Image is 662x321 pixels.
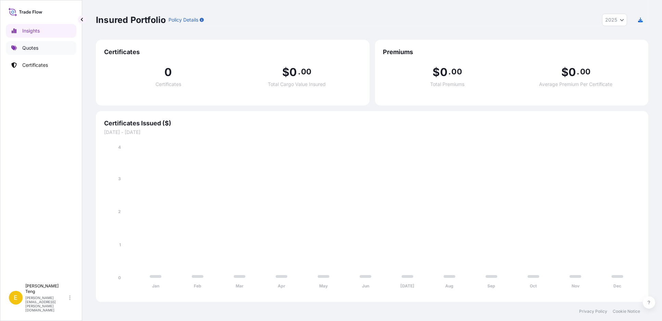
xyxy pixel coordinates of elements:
tspan: Nov [572,284,580,289]
span: E [14,294,18,301]
span: 2025 [605,16,617,23]
p: [PERSON_NAME] Teng [25,283,68,294]
p: Insured Portfolio [96,14,166,25]
tspan: Jan [152,284,159,289]
tspan: Dec [613,284,621,289]
p: Policy Details [168,16,198,23]
tspan: 3 [118,176,121,181]
tspan: May [319,284,328,289]
span: Certificates Issued ($) [104,119,640,127]
span: . [577,69,579,74]
a: Privacy Policy [579,309,607,314]
span: Total Premiums [430,82,464,87]
tspan: Sep [487,284,495,289]
a: Quotes [6,41,76,55]
button: Year Selector [602,14,627,26]
p: Insights [22,27,40,34]
span: Average Premium Per Certificate [539,82,612,87]
tspan: Mar [236,284,243,289]
a: Certificates [6,58,76,72]
tspan: Apr [278,284,285,289]
span: . [448,69,451,74]
span: Certificates [104,48,361,56]
span: 0 [289,67,297,78]
span: Premiums [383,48,640,56]
p: [PERSON_NAME][EMAIL_ADDRESS][PERSON_NAME][DOMAIN_NAME] [25,296,68,312]
span: [DATE] - [DATE] [104,129,640,136]
p: Certificates [22,62,48,69]
p: Quotes [22,45,38,51]
tspan: 2 [118,209,121,214]
span: $ [433,67,440,78]
span: $ [561,67,569,78]
span: Certificates [155,82,181,87]
tspan: 0 [118,275,121,280]
tspan: [DATE] [400,284,414,289]
tspan: Jun [362,284,369,289]
span: 00 [451,69,462,74]
span: 00 [580,69,590,74]
span: Total Cargo Value Insured [268,82,326,87]
tspan: 4 [118,145,121,150]
tspan: Aug [445,284,453,289]
a: Insights [6,24,76,38]
span: 00 [301,69,311,74]
tspan: 1 [119,242,121,247]
span: $ [282,67,289,78]
span: 0 [569,67,576,78]
span: 0 [165,67,172,78]
tspan: Oct [530,284,537,289]
a: Cookie Notice [613,309,640,314]
tspan: Feb [194,284,201,289]
span: . [298,69,300,74]
span: 0 [440,67,448,78]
